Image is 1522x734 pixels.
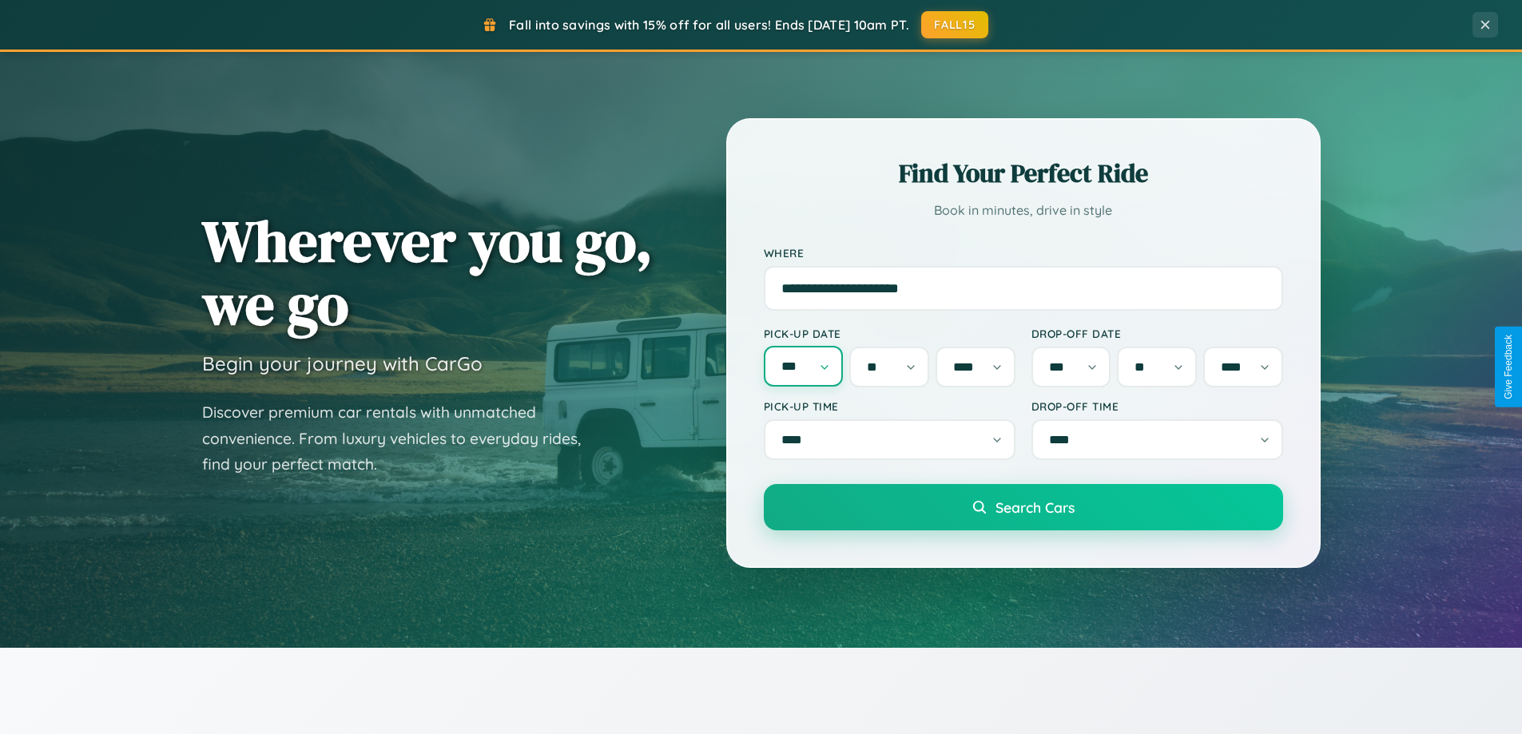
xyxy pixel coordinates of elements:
[509,17,909,33] span: Fall into savings with 15% off for all users! Ends [DATE] 10am PT.
[1503,335,1514,399] div: Give Feedback
[1031,399,1283,413] label: Drop-off Time
[202,351,483,375] h3: Begin your journey with CarGo
[764,327,1015,340] label: Pick-up Date
[764,246,1283,260] label: Where
[764,399,1015,413] label: Pick-up Time
[764,484,1283,530] button: Search Cars
[202,209,653,335] h1: Wherever you go, we go
[764,199,1283,222] p: Book in minutes, drive in style
[1031,327,1283,340] label: Drop-off Date
[202,399,602,478] p: Discover premium car rentals with unmatched convenience. From luxury vehicles to everyday rides, ...
[995,498,1075,516] span: Search Cars
[764,156,1283,191] h2: Find Your Perfect Ride
[921,11,988,38] button: FALL15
